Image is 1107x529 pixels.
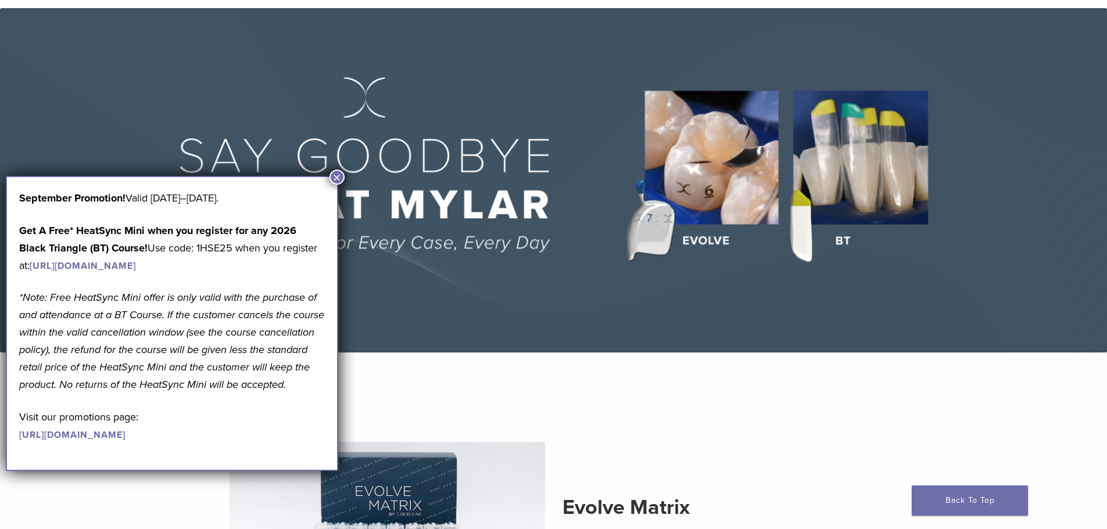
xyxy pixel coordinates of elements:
em: *Note: Free HeatSync Mini offer is only valid with the purchase of and attendance at a BT Course.... [19,291,324,391]
b: September Promotion! [19,192,126,204]
a: [URL][DOMAIN_NAME] [30,260,136,272]
a: [URL][DOMAIN_NAME] [19,429,126,441]
p: Valid [DATE]–[DATE]. [19,189,325,207]
p: Visit our promotions page: [19,408,325,443]
p: Use code: 1HSE25 when you register at: [19,222,325,274]
strong: Get A Free* HeatSync Mini when you register for any 2026 Black Triangle (BT) Course! [19,224,296,254]
button: Close [329,170,345,185]
h2: Evolve Matrix [563,494,878,521]
a: Back To Top [912,485,1028,516]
